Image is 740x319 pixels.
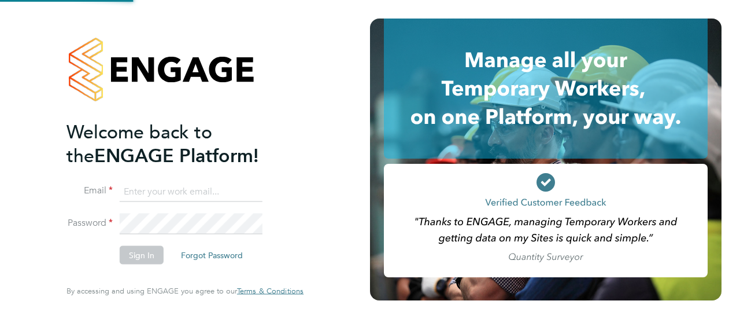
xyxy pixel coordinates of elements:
[66,217,113,229] label: Password
[66,120,292,167] h2: ENGAGE Platform!
[66,120,212,167] span: Welcome back to the
[66,185,113,197] label: Email
[66,286,304,296] span: By accessing and using ENGAGE you agree to our
[120,246,164,265] button: Sign In
[172,246,252,265] button: Forgot Password
[237,287,304,296] a: Terms & Conditions
[120,181,262,202] input: Enter your work email...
